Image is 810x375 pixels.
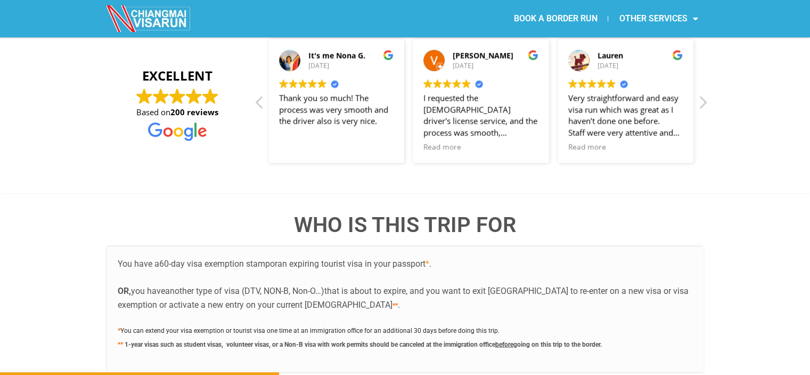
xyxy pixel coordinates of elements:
img: Victor A profile picture [423,50,445,71]
img: Google [153,88,169,104]
img: Google [443,79,452,88]
span: or [270,259,277,269]
img: Google [169,88,185,104]
div: Previous review [255,94,265,116]
img: Google [607,79,616,88]
span: going on this trip to the border. [513,340,602,348]
span: Read more [423,142,461,152]
img: Google [528,50,538,60]
img: Google [423,79,432,88]
b: OR, [118,286,131,296]
img: It's me Nona G. profile picture [279,50,300,71]
img: Google [383,50,394,60]
h4: WHO IS THIS TRIP FOR [107,214,703,236]
div: Very straightforward and easy visa run which was great as I haven’t done one before. Staff were v... [568,92,683,139]
div: Next review [697,94,708,116]
span: . [398,300,400,310]
img: Google [186,88,202,104]
div: Thank you so much! The process was very smooth and the driver also is very nice. [279,92,394,139]
span: that is about to expire, and you want to exit [GEOGRAPHIC_DATA] to re-enter on a new visa or visa... [118,286,689,310]
p: You have a [118,257,693,312]
img: Google [279,79,288,88]
div: [DATE] [598,61,683,70]
a: OTHER SERVICES [608,6,708,31]
span: You can extend your visa exemption or tourist visa one time at an immigration office for an addit... [120,326,500,334]
img: Google [452,79,461,88]
u: before [495,340,513,348]
div: [PERSON_NAME] [453,50,538,61]
img: Google [597,79,606,88]
strong: 200 reviews [170,107,218,117]
div: Lauren [598,50,683,61]
span: you have [131,286,165,296]
span: 60-day visa exemption stamp [159,259,270,269]
strong: EXCELLENT [112,67,243,85]
img: Google [587,79,596,88]
img: Google [202,88,218,104]
div: [DATE] [308,61,394,70]
img: Google [568,79,577,88]
img: Google [298,79,307,88]
span: Read more [568,142,606,152]
div: I requested the [DEMOGRAPHIC_DATA] driver's license service, and the process was smooth, professi... [423,92,538,139]
a: BOOK A BORDER RUN [503,6,608,31]
span: Based on [136,107,218,118]
div: It's me Nona G. [308,50,394,61]
span: . [426,259,431,269]
img: Google [136,88,152,104]
span: an expiring tourist visa in your passport [277,259,426,269]
img: Google [672,50,683,60]
span: 1-year visas such as student visas, volunteer visas, or a Non-B visa with work permits should be ... [125,340,495,348]
img: Google [578,79,587,88]
img: Google [308,79,317,88]
img: Google [462,79,471,88]
img: Lauren profile picture [568,50,590,71]
span: another type of visa (DTV, NON-B, Non-O…) [165,286,324,296]
img: Google [433,79,442,88]
img: Google [317,79,326,88]
nav: Menu [405,6,708,31]
div: [DATE] [453,61,538,70]
img: Google [148,122,207,141]
img: Google [289,79,298,88]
